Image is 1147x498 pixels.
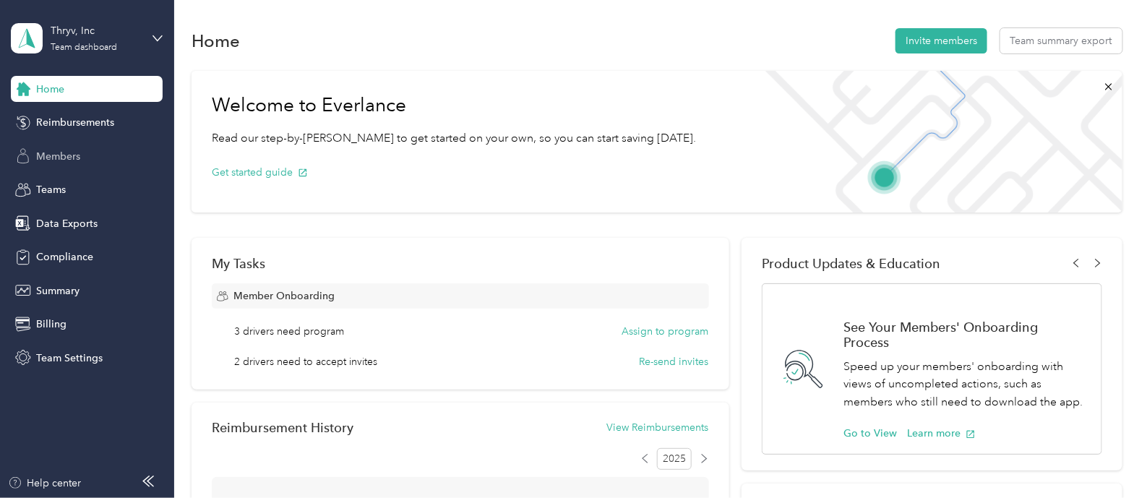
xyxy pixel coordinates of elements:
button: Team summary export [1000,28,1122,53]
button: Assign to program [622,324,709,339]
h1: See Your Members' Onboarding Process [843,319,1086,350]
button: Help center [8,476,82,491]
span: Product Updates & Education [762,256,940,271]
span: 2025 [657,448,692,470]
h1: Welcome to Everlance [212,94,696,117]
div: Thryv, Inc [51,23,141,38]
button: Learn more [907,426,976,441]
span: Data Exports [36,216,98,231]
span: 2 drivers need to accept invites [235,354,378,369]
span: Member Onboarding [233,288,335,304]
img: Welcome to everlance [751,71,1122,212]
div: My Tasks [212,256,709,271]
span: Home [36,82,64,97]
h1: Home [192,33,240,48]
span: Reimbursements [36,115,114,130]
p: Read our step-by-[PERSON_NAME] to get started on your own, so you can start saving [DATE]. [212,129,696,147]
span: Summary [36,283,80,299]
button: Get started guide [212,165,308,180]
p: Speed up your members' onboarding with views of uncompleted actions, such as members who still ne... [843,358,1086,411]
button: View Reimbursements [607,420,709,435]
button: Invite members [895,28,987,53]
span: Members [36,149,80,164]
iframe: Everlance-gr Chat Button Frame [1066,417,1147,498]
span: 3 drivers need program [235,324,345,339]
button: Re-send invites [640,354,709,369]
span: Billing [36,317,66,332]
h2: Reimbursement History [212,420,353,435]
span: Team Settings [36,351,103,366]
button: Go to View [843,426,897,441]
span: Compliance [36,249,93,265]
span: Teams [36,182,66,197]
div: Team dashboard [51,43,117,52]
